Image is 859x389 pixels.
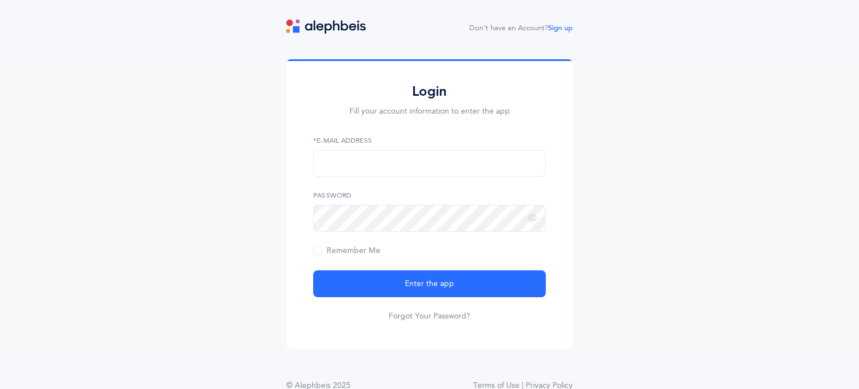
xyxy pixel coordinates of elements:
span: Enter the app [405,278,454,290]
p: Fill your account information to enter the app [313,106,546,118]
label: *E-Mail Address [313,135,546,146]
a: Sign up [548,24,573,32]
span: Remember Me [313,246,380,255]
div: Don't have an Account? [469,23,573,34]
a: Forgot Your Password? [389,311,470,322]
button: Enter the app [313,270,546,297]
label: Password [313,190,546,200]
img: logo.svg [286,20,366,34]
h2: Login [313,83,546,100]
